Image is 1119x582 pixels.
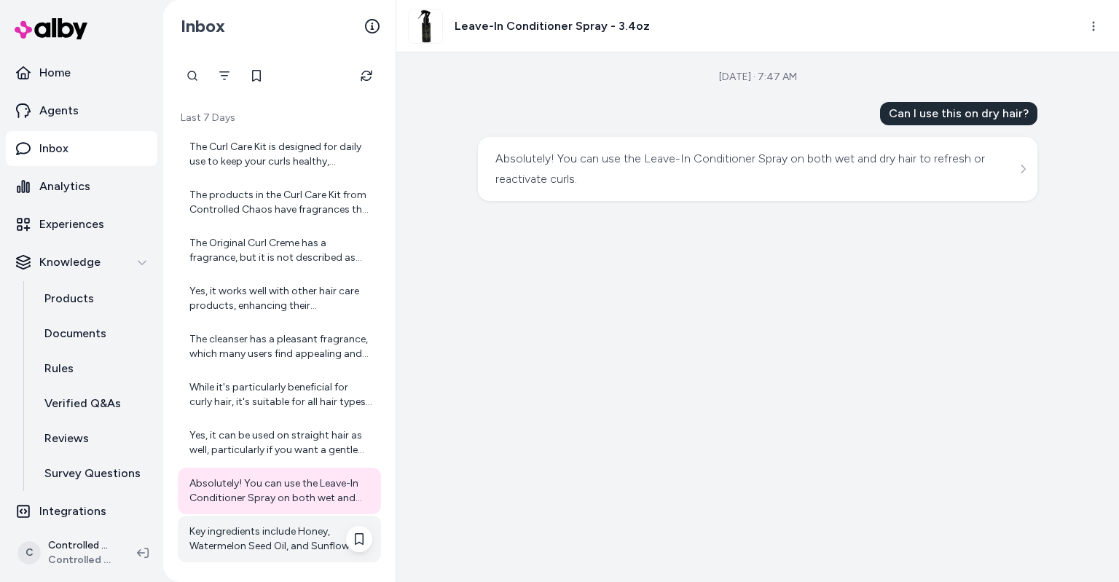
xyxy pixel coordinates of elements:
a: Rules [30,351,157,386]
a: The cleanser has a pleasant fragrance, which many users find appealing and refreshing during use. [178,323,381,370]
div: Key ingredients include Honey, Watermelon Seed Oil, and Sunflower Seed Oil, which help nourish an... [189,524,372,554]
a: Yes, it can be used on straight hair as well, particularly if you want a gentle cleanse without s... [178,420,381,466]
div: Can I use this on dry hair? [880,102,1037,125]
a: While it's particularly beneficial for curly hair, it's suitable for all hair types due to its ge... [178,371,381,418]
div: Yes, it works well with other hair care products, enhancing their effectiveness without causing b... [189,284,372,313]
a: Verified Q&As [30,386,157,421]
div: The Original Curl Creme has a fragrance, but it is not described as strong or overpowering. The p... [189,236,372,265]
p: Rules [44,360,74,377]
p: Integrations [39,503,106,520]
button: CControlled Chaos ShopifyControlled Chaos [9,530,125,576]
span: Controlled Chaos [48,553,114,567]
button: Knowledge [6,245,157,280]
span: C [17,541,41,565]
p: Experiences [39,216,104,233]
button: Refresh [352,61,381,90]
a: Integrations [6,494,157,529]
p: Products [44,290,94,307]
a: Agents [6,93,157,128]
a: Products [30,281,157,316]
p: Agents [39,102,79,119]
button: See more [1014,160,1032,178]
p: Inbox [39,140,68,157]
div: Absolutely! You can use the Leave-In Conditioner Spray on both wet and dry hair to refresh or rea... [189,476,372,506]
img: Layer1.jpg [409,9,442,43]
div: The products in the Curl Care Kit from Controlled Chaos have fragrances that include natural and ... [189,188,372,217]
a: The Original Curl Creme has a fragrance, but it is not described as strong or overpowering. The p... [178,227,381,274]
p: Survey Questions [44,465,141,482]
a: Analytics [6,169,157,204]
p: Controlled Chaos Shopify [48,538,114,553]
p: Analytics [39,178,90,195]
div: While it's particularly beneficial for curly hair, it's suitable for all hair types due to its ge... [189,380,372,409]
div: Absolutely! You can use the Leave-In Conditioner Spray on both wet and dry hair to refresh or rea... [495,149,1016,189]
button: Filter [210,61,239,90]
a: Reviews [30,421,157,456]
a: The Curl Care Kit is designed for daily use to keep your curls healthy, hydrated, and beautifully... [178,131,381,178]
div: The Curl Care Kit is designed for daily use to keep your curls healthy, hydrated, and beautifully... [189,140,372,169]
p: Knowledge [39,253,101,271]
a: The products in the Curl Care Kit from Controlled Chaos have fragrances that include natural and ... [178,179,381,226]
p: Home [39,64,71,82]
a: Survey Questions [30,456,157,491]
h3: Leave-In Conditioner Spray - 3.4oz [455,17,650,35]
a: Absolutely! You can use the Leave-In Conditioner Spray on both wet and dry hair to refresh or rea... [178,468,381,514]
a: Experiences [6,207,157,242]
a: Key ingredients include Honey, Watermelon Seed Oil, and Sunflower Seed Oil, which help nourish an... [178,516,381,562]
img: alby Logo [15,18,87,39]
a: Inbox [6,131,157,166]
div: [DATE] · 7:47 AM [719,70,797,84]
p: Documents [44,325,106,342]
a: Home [6,55,157,90]
div: Yes, it can be used on straight hair as well, particularly if you want a gentle cleanse without s... [189,428,372,457]
p: Verified Q&As [44,395,121,412]
a: Yes, it works well with other hair care products, enhancing their effectiveness without causing b... [178,275,381,322]
h2: Inbox [181,15,225,37]
a: Documents [30,316,157,351]
p: Reviews [44,430,89,447]
p: Last 7 Days [178,111,381,125]
div: The cleanser has a pleasant fragrance, which many users find appealing and refreshing during use. [189,332,372,361]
